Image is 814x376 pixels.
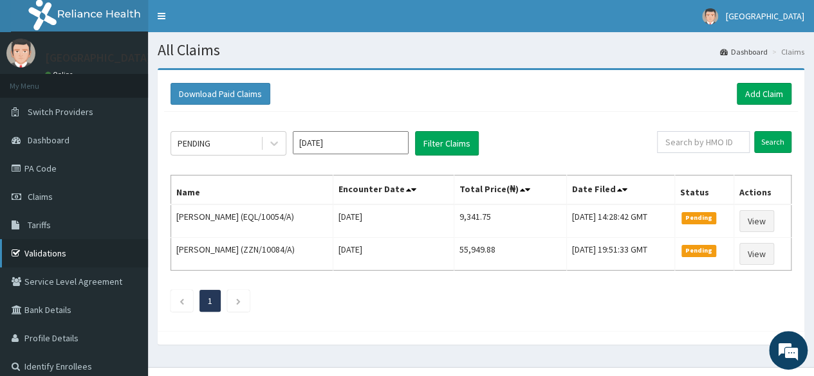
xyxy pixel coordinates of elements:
[333,204,454,238] td: [DATE]
[566,175,674,205] th: Date Filed
[28,191,53,202] span: Claims
[28,106,93,118] span: Switch Providers
[720,46,768,57] a: Dashboard
[171,175,333,205] th: Name
[737,83,791,105] a: Add Claim
[208,295,212,307] a: Page 1 is your current page
[236,295,241,307] a: Next page
[171,204,333,238] td: [PERSON_NAME] (EQL/10054/A)
[702,8,718,24] img: User Image
[171,238,333,271] td: [PERSON_NAME] (ZZN/10084/A)
[657,131,750,153] input: Search by HMO ID
[333,238,454,271] td: [DATE]
[6,39,35,67] img: User Image
[28,219,51,231] span: Tariffs
[45,70,76,79] a: Online
[681,245,717,256] span: Pending
[566,238,674,271] td: [DATE] 19:51:33 GMT
[739,243,774,265] a: View
[454,175,566,205] th: Total Price(₦)
[769,46,804,57] li: Claims
[45,52,151,64] p: [GEOGRAPHIC_DATA]
[171,83,270,105] button: Download Paid Claims
[674,175,734,205] th: Status
[734,175,791,205] th: Actions
[333,175,454,205] th: Encounter Date
[178,137,210,150] div: PENDING
[566,204,674,238] td: [DATE] 14:28:42 GMT
[739,210,774,232] a: View
[293,131,409,154] input: Select Month and Year
[454,204,566,238] td: 9,341.75
[179,295,185,307] a: Previous page
[28,134,69,146] span: Dashboard
[454,238,566,271] td: 55,949.88
[158,42,804,58] h1: All Claims
[754,131,791,153] input: Search
[726,10,804,22] span: [GEOGRAPHIC_DATA]
[415,131,479,156] button: Filter Claims
[681,212,717,224] span: Pending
